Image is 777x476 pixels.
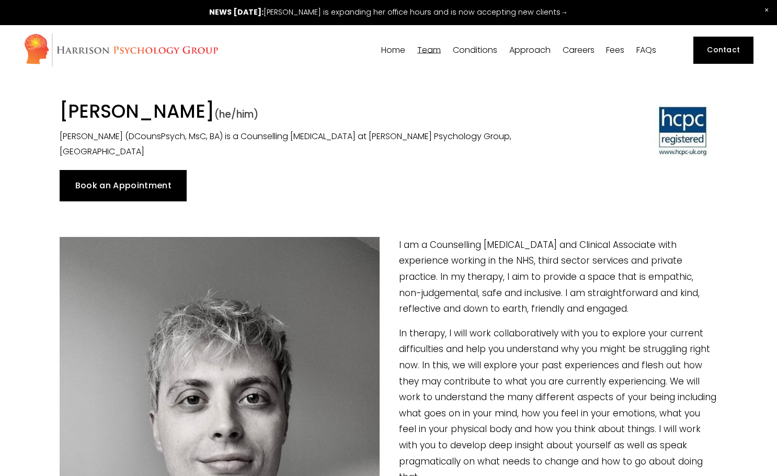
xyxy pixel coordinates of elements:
a: Careers [563,45,595,55]
p: [PERSON_NAME] (DCounsPsych, MsC, BA) is a Counselling [MEDICAL_DATA] at [PERSON_NAME] Psychology ... [60,129,548,160]
a: Fees [606,45,624,55]
a: FAQs [636,45,656,55]
span: (he/him) [214,107,259,121]
a: folder dropdown [509,45,551,55]
span: Approach [509,46,551,54]
a: Book an Appointment [60,170,187,201]
span: Conditions [453,46,497,54]
a: Contact [693,37,753,64]
span: Team [417,46,441,54]
img: Harrison Psychology Group [24,33,219,67]
p: I am a Counselling [MEDICAL_DATA] and Clinical Associate with experience working in the NHS, thir... [60,237,717,317]
a: folder dropdown [417,45,441,55]
a: folder dropdown [453,45,497,55]
a: Home [381,45,405,55]
h1: [PERSON_NAME] [60,100,548,126]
